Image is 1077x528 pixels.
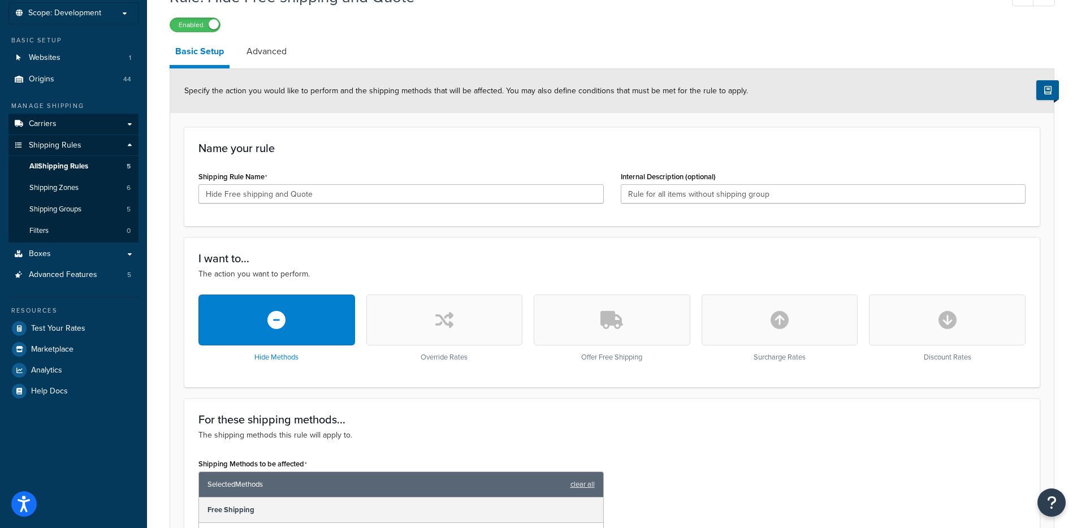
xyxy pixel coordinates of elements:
[570,477,595,492] a: clear all
[8,69,139,90] a: Origins44
[127,226,131,236] span: 0
[8,339,139,360] a: Marketplace
[8,381,139,401] a: Help Docs
[29,162,88,171] span: All Shipping Rules
[8,101,139,111] div: Manage Shipping
[29,119,57,129] span: Carriers
[198,172,267,181] label: Shipping Rule Name
[8,178,139,198] a: Shipping Zones6
[8,265,139,285] a: Advanced Features5
[8,199,139,220] a: Shipping Groups5
[8,244,139,265] a: Boxes
[534,295,690,362] div: Offer Free Shipping
[366,295,523,362] div: Override Rates
[127,183,131,193] span: 6
[8,306,139,315] div: Resources
[8,199,139,220] li: Shipping Groups
[170,38,230,68] a: Basic Setup
[198,295,355,362] div: Hide Methods
[29,226,49,236] span: Filters
[8,220,139,241] li: Filters
[8,114,139,135] a: Carriers
[123,75,131,84] span: 44
[8,178,139,198] li: Shipping Zones
[621,172,716,181] label: Internal Description (optional)
[869,295,1026,362] div: Discount Rates
[29,183,79,193] span: Shipping Zones
[170,18,220,32] label: Enabled
[29,53,60,63] span: Websites
[241,38,292,65] a: Advanced
[1037,488,1066,517] button: Open Resource Center
[1036,80,1059,100] button: Show Help Docs
[127,162,131,171] span: 5
[8,36,139,45] div: Basic Setup
[29,75,54,84] span: Origins
[8,265,139,285] li: Advanced Features
[8,220,139,241] a: Filters0
[29,205,81,214] span: Shipping Groups
[198,429,1026,442] p: The shipping methods this rule will apply to.
[8,156,139,177] a: AllShipping Rules5
[199,497,603,523] div: Free Shipping
[31,366,62,375] span: Analytics
[8,69,139,90] li: Origins
[8,318,139,339] a: Test Your Rates
[198,460,307,469] label: Shipping Methods to be affected
[127,205,131,214] span: 5
[28,8,101,18] span: Scope: Development
[198,252,1026,265] h3: I want to...
[198,413,1026,426] h3: For these shipping methods...
[29,270,97,280] span: Advanced Features
[29,141,81,150] span: Shipping Rules
[8,360,139,380] a: Analytics
[702,295,858,362] div: Surcharge Rates
[31,387,68,396] span: Help Docs
[127,270,131,280] span: 5
[8,135,139,243] li: Shipping Rules
[129,53,131,63] span: 1
[8,47,139,68] li: Websites
[29,249,51,259] span: Boxes
[31,324,85,334] span: Test Your Rates
[184,85,748,97] span: Specify the action you would like to perform and the shipping methods that will be affected. You ...
[207,477,565,492] span: Selected Methods
[8,135,139,156] a: Shipping Rules
[198,268,1026,280] p: The action you want to perform.
[31,345,73,354] span: Marketplace
[198,142,1026,154] h3: Name your rule
[8,47,139,68] a: Websites1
